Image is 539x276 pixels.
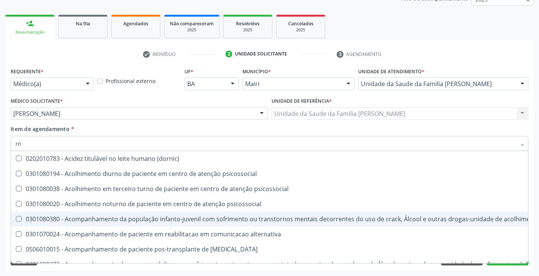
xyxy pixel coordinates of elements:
label: UF [185,66,193,77]
span: Não compareceram [170,20,214,27]
span: Resolvidos [236,20,259,27]
span: Médico(a) [13,80,78,88]
div: 2 [225,51,232,57]
span: Mairi [245,80,339,88]
label: Requerente [11,66,43,77]
input: Buscar por procedimentos [16,136,516,151]
span: Unidade da Saude da Familia [PERSON_NAME] [361,80,513,88]
div: person_add [26,19,34,28]
label: Unidade de atendimento [358,66,424,77]
label: Município [242,66,271,77]
div: Nova marcação [11,29,49,35]
div: 2025 [170,27,214,33]
span: BA [187,80,223,88]
label: Unidade de referência [272,96,332,107]
span: Cancelados [288,20,314,27]
div: 2025 [282,27,320,33]
div: Unidade solicitante [235,51,287,57]
span: Na fila [76,20,90,27]
div: 2025 [229,27,267,33]
span: [PERSON_NAME] [13,110,252,117]
label: Profissional externo [106,77,155,85]
span: Item de agendamento [11,125,70,133]
label: Médico Solicitante [11,96,63,107]
span: Agendados [123,20,148,27]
